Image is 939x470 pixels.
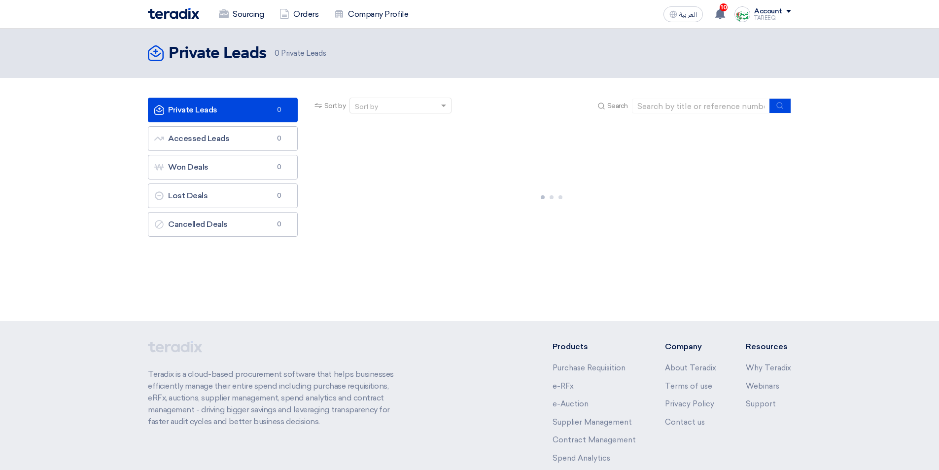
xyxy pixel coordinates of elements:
[169,44,267,64] h2: Private Leads
[211,3,272,25] a: Sourcing
[324,101,346,111] span: Sort by
[553,418,632,427] a: Supplier Management
[754,15,791,21] div: TAREEQ
[274,162,285,172] span: 0
[274,219,285,229] span: 0
[632,99,770,113] input: Search by title or reference number
[607,101,628,111] span: Search
[553,341,636,353] li: Products
[275,49,279,58] span: 0
[274,134,285,144] span: 0
[679,11,697,18] span: العربية
[355,102,378,112] div: Sort by
[665,363,716,372] a: About Teradix
[754,7,782,16] div: Account
[148,98,298,122] a: Private Leads0
[274,105,285,115] span: 0
[665,418,705,427] a: Contact us
[746,341,791,353] li: Resources
[663,6,703,22] button: العربية
[720,3,728,11] span: 10
[734,6,750,22] img: Screenshot___1727703618088.png
[275,48,326,59] span: Private Leads
[148,212,298,237] a: Cancelled Deals0
[665,382,712,391] a: Terms of use
[553,454,610,463] a: Spend Analytics
[148,368,405,428] p: Teradix is a cloud-based procurement software that helps businesses efficiently manage their enti...
[148,8,199,19] img: Teradix logo
[553,363,626,372] a: Purchase Requisition
[272,3,326,25] a: Orders
[665,341,716,353] li: Company
[148,155,298,180] a: Won Deals0
[746,382,779,391] a: Webinars
[326,3,416,25] a: Company Profile
[746,363,791,372] a: Why Teradix
[746,399,776,408] a: Support
[665,399,714,408] a: Privacy Policy
[553,399,589,408] a: e-Auction
[148,183,298,208] a: Lost Deals0
[553,382,574,391] a: e-RFx
[148,126,298,151] a: Accessed Leads0
[274,191,285,201] span: 0
[553,435,636,444] a: Contract Management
